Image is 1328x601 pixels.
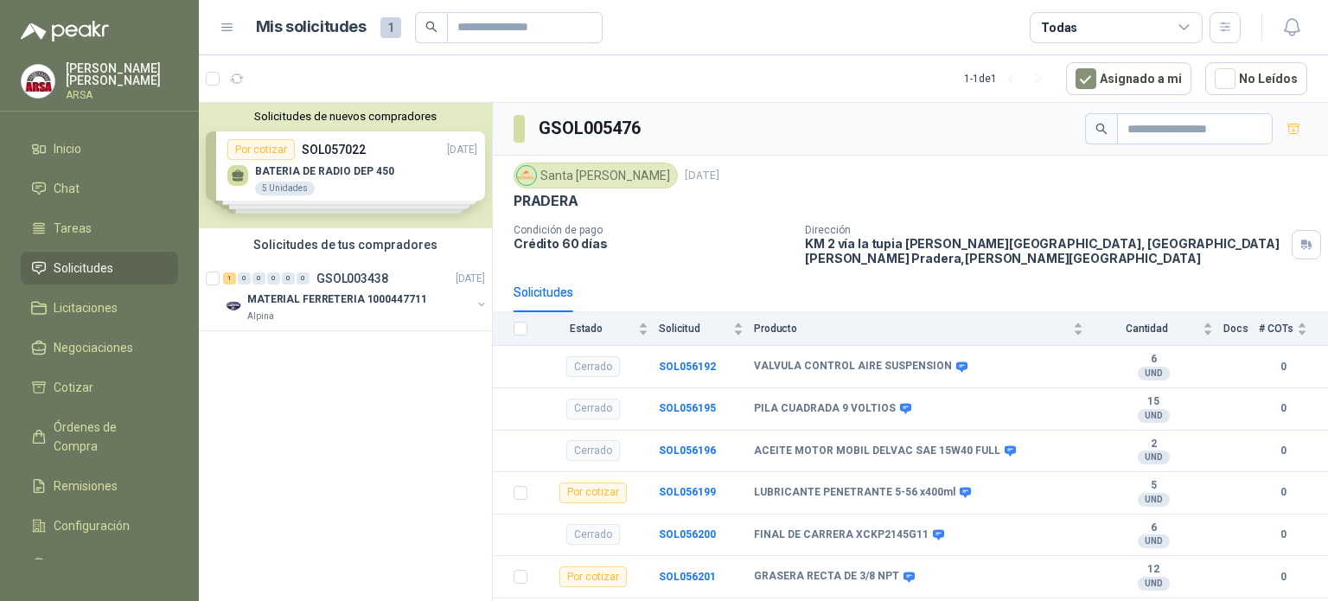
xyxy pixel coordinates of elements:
[21,411,178,463] a: Órdenes de Compra
[566,440,620,461] div: Cerrado
[659,312,754,346] th: Solicitud
[21,291,178,324] a: Licitaciones
[1259,484,1307,501] b: 0
[1138,493,1170,507] div: UND
[659,361,716,373] a: SOL056192
[54,378,93,397] span: Cotizar
[685,168,719,184] p: [DATE]
[54,418,162,456] span: Órdenes de Compra
[425,21,437,33] span: search
[754,312,1094,346] th: Producto
[659,528,716,540] a: SOL056200
[54,556,152,575] span: Manuales y ayuda
[1259,312,1328,346] th: # COTs
[659,444,716,457] a: SOL056196
[21,212,178,245] a: Tareas
[238,272,251,285] div: 0
[1259,359,1307,375] b: 0
[21,509,178,542] a: Configuración
[66,62,178,86] p: [PERSON_NAME] [PERSON_NAME]
[1138,534,1170,548] div: UND
[559,483,627,503] div: Por cotizar
[21,21,109,42] img: Logo peakr
[1094,353,1213,367] b: 6
[754,402,896,416] b: PILA CUADRADA 9 VOLTIOS
[1223,312,1259,346] th: Docs
[514,192,578,210] p: PRADERA
[21,132,178,165] a: Inicio
[754,444,1000,458] b: ACEITE MOTOR MOBIL DELVAC SAE 15W40 FULL
[21,549,178,582] a: Manuales y ayuda
[1094,521,1213,535] b: 6
[54,139,81,158] span: Inicio
[566,524,620,545] div: Cerrado
[559,566,627,587] div: Por cotizar
[1066,62,1191,95] button: Asignado a mi
[252,272,265,285] div: 0
[1094,395,1213,409] b: 15
[1094,323,1199,335] span: Cantidad
[54,338,133,357] span: Negociaciones
[1259,569,1307,585] b: 0
[517,166,536,185] img: Company Logo
[21,470,178,502] a: Remisiones
[199,103,492,228] div: Solicitudes de nuevos compradoresPor cotizarSOL057022[DATE] BATERIA DE RADIO DEP 4505 UnidadesPor...
[566,399,620,419] div: Cerrado
[247,310,274,323] p: Alpina
[659,571,716,583] a: SOL056201
[1259,323,1293,335] span: # COTs
[1094,438,1213,451] b: 2
[297,272,310,285] div: 0
[1259,400,1307,417] b: 0
[1095,123,1108,135] span: search
[538,312,659,346] th: Estado
[659,323,730,335] span: Solicitud
[1094,312,1223,346] th: Cantidad
[256,15,367,40] h1: Mis solicitudes
[1138,577,1170,591] div: UND
[21,371,178,404] a: Cotizar
[66,90,178,100] p: ARSA
[754,360,952,374] b: VALVULA CONTROL AIRE SUSPENSION
[22,65,54,98] img: Company Logo
[538,323,635,335] span: Estado
[659,486,716,498] a: SOL056199
[539,115,643,142] h3: GSOL005476
[199,228,492,261] div: Solicitudes de tus compradores
[282,272,295,285] div: 0
[54,219,92,238] span: Tareas
[1094,563,1213,577] b: 12
[1259,527,1307,543] b: 0
[1041,18,1077,37] div: Todas
[1094,479,1213,493] b: 5
[659,402,716,414] a: SOL056195
[805,224,1285,236] p: Dirección
[54,179,80,198] span: Chat
[964,65,1052,93] div: 1 - 1 de 1
[805,236,1285,265] p: KM 2 vía la tupia [PERSON_NAME][GEOGRAPHIC_DATA], [GEOGRAPHIC_DATA][PERSON_NAME] Pradera , [PERSO...
[21,252,178,285] a: Solicitudes
[456,271,485,287] p: [DATE]
[316,272,388,285] p: GSOL003438
[566,356,620,377] div: Cerrado
[380,17,401,38] span: 1
[54,516,130,535] span: Configuración
[754,323,1069,335] span: Producto
[754,528,929,542] b: FINAL DE CARRERA XCKP2145G11
[1138,451,1170,464] div: UND
[223,272,236,285] div: 1
[514,224,791,236] p: Condición de pago
[1138,409,1170,423] div: UND
[267,272,280,285] div: 0
[54,476,118,496] span: Remisiones
[247,291,426,308] p: MATERIAL FERRETERIA 1000447711
[54,298,118,317] span: Licitaciones
[1259,443,1307,459] b: 0
[206,110,485,123] button: Solicitudes de nuevos compradores
[514,283,573,302] div: Solicitudes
